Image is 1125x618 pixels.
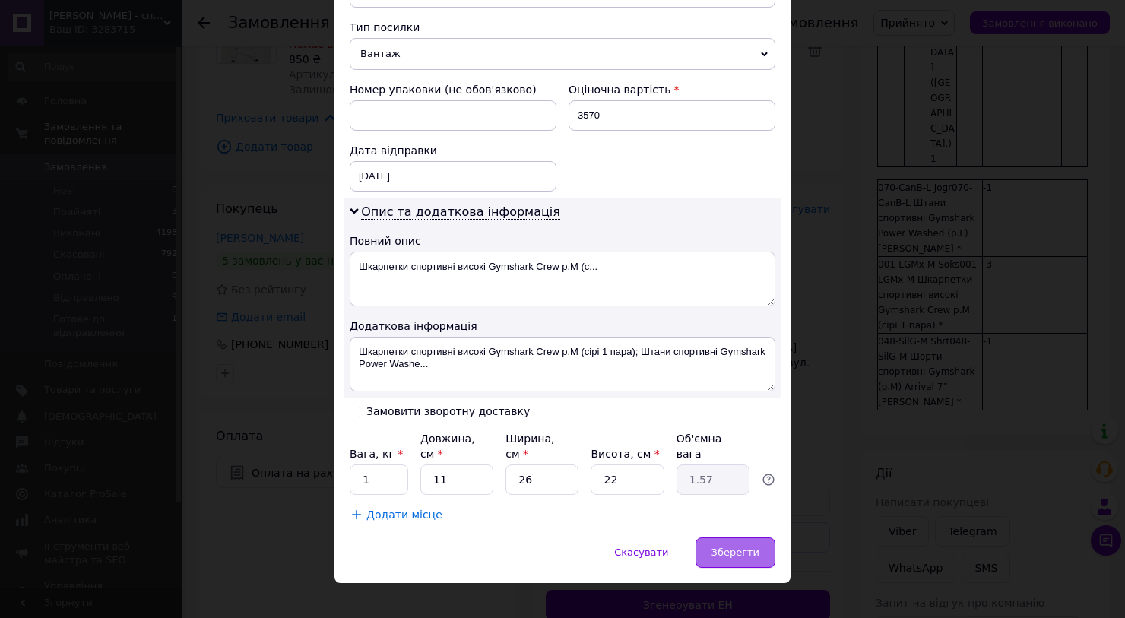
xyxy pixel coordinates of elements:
label: Довжина, см [420,433,475,460]
span: Тип посилки [350,21,420,33]
label: Вага, кг [350,448,403,460]
div: Додаткова інформація [350,319,775,334]
span: Опис та додаткова інформація [361,204,560,220]
div: Замовити зворотну доставку [366,405,530,418]
textarea: Шкарпетки спортивні високі Gymshark Crew р.M (с... [350,252,775,306]
span: Вантаж [350,38,775,70]
span: Скасувати [614,547,668,558]
span: Зберегти [711,547,759,558]
label: Висота, см [591,448,659,460]
span: Додати місце [366,509,442,521]
div: Дата відправки [350,143,556,158]
textarea: Шкарпетки спортивні високі Gymshark Crew р.M (сірі 1 пара); Штани спортивні Gymshark Power Washe... [350,337,775,391]
div: Номер упаковки (не обов'язково) [350,82,556,97]
label: Ширина, см [505,433,554,460]
div: Оціночна вартість [569,82,775,97]
div: Повний опис [350,233,775,249]
div: Об'ємна вага [677,431,749,461]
